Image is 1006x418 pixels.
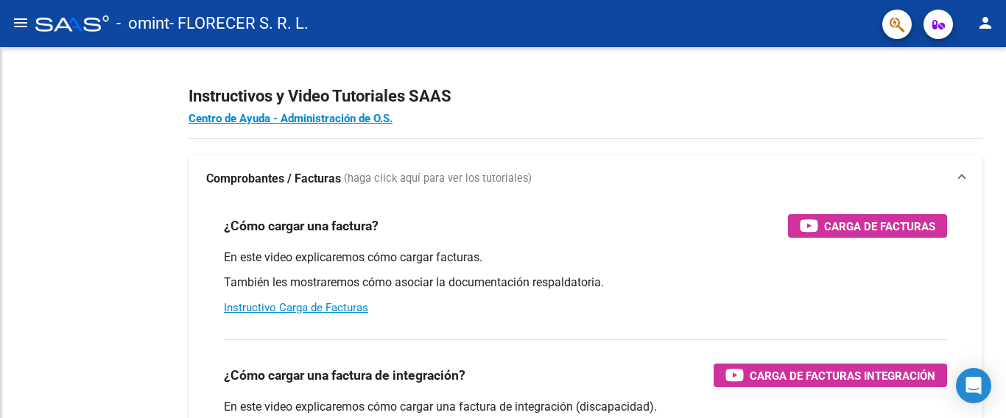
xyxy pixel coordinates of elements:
[12,14,29,32] mat-icon: menu
[116,7,169,40] span: - omint
[224,399,947,415] p: En este video explicaremos cómo cargar una factura de integración (discapacidad).
[189,112,393,125] a: Centro de Ayuda - Administración de O.S.
[189,155,982,202] mat-expansion-panel-header: Comprobantes / Facturas (haga click aquí para ver los tutoriales)
[189,82,982,110] h2: Instructivos y Video Tutoriales SAAS
[224,216,379,236] h3: ¿Cómo cargar una factura?
[169,7,309,40] span: - FLORECER S. R. L.
[344,171,532,187] span: (haga click aquí para ver los tutoriales)
[206,171,341,187] strong: Comprobantes / Facturas
[977,14,994,32] mat-icon: person
[788,214,947,238] button: Carga de Facturas
[824,217,935,235] span: Carga de Facturas
[224,274,947,291] p: También les mostraremos cómo asociar la documentación respaldatoria.
[224,249,947,266] p: En este video explicaremos cómo cargar facturas.
[224,365,465,386] h3: ¿Cómo cargar una factura de integración?
[750,366,935,385] span: Carga de Facturas Integración
[956,368,991,403] div: Open Intercom Messenger
[224,301,368,314] a: Instructivo Carga de Facturas
[714,364,947,387] button: Carga de Facturas Integración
